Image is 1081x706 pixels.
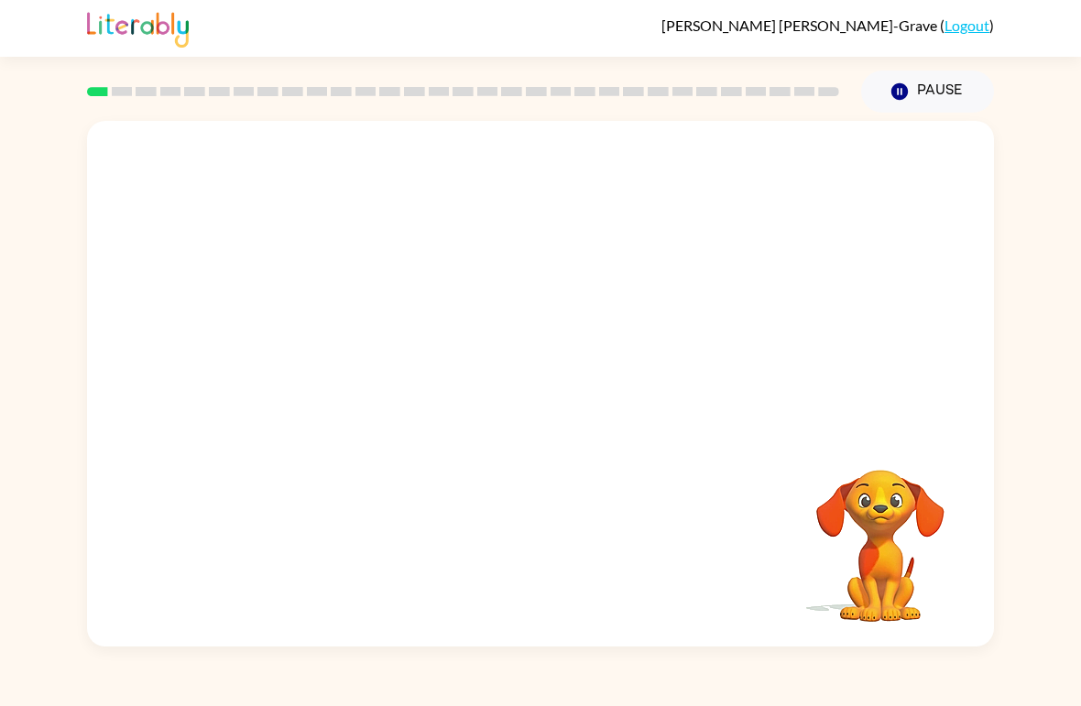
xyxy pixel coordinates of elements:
[789,441,972,625] video: Your browser must support playing .mp4 files to use Literably. Please try using another browser.
[945,16,989,34] a: Logout
[87,7,189,48] img: Literably
[661,16,940,34] span: [PERSON_NAME] [PERSON_NAME]-Grave
[661,16,994,34] div: ( )
[861,71,994,113] button: Pause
